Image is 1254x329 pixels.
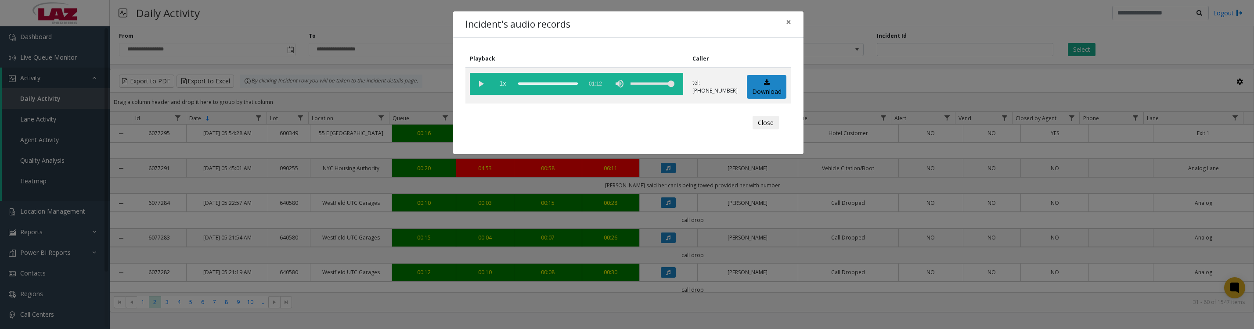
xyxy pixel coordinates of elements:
[465,18,570,32] h4: Incident's audio records
[692,79,738,95] p: tel:[PHONE_NUMBER]
[786,16,791,28] span: ×
[753,116,779,130] button: Close
[747,75,786,99] a: Download
[518,73,578,95] div: scrub bar
[688,50,742,68] th: Caller
[492,73,514,95] span: playback speed button
[780,11,797,33] button: Close
[465,50,688,68] th: Playback
[631,73,674,95] div: volume level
